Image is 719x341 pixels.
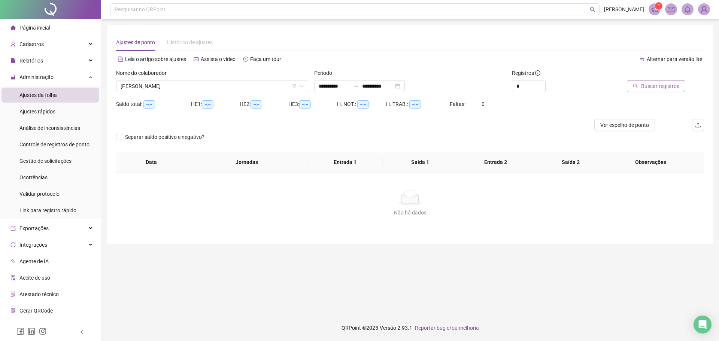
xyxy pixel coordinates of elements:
div: HE 2: [240,100,288,109]
span: Buscar registros [641,82,679,90]
span: file [10,58,16,63]
img: 80778 [698,4,710,15]
button: Ver espelho de ponto [594,119,655,131]
span: youtube [194,57,199,62]
th: Observações [603,152,698,173]
span: Atestado técnico [19,291,59,297]
th: Jornadas [186,152,307,173]
span: search [590,7,595,12]
label: Período [314,69,337,77]
th: Saída 1 [383,152,458,173]
div: H. TRAB.: [386,100,450,109]
span: sync [10,242,16,247]
span: qrcode [10,308,16,313]
span: Ajustes rápidos [19,109,55,115]
span: Ver espelho de ponto [600,121,649,129]
span: facebook [16,328,24,335]
span: instagram [39,328,46,335]
span: down [300,84,304,88]
span: --:-- [409,100,421,109]
span: Validar protocolo [19,191,60,197]
span: mail [668,6,674,13]
span: Observações [609,158,692,166]
span: Gestão de solicitações [19,158,72,164]
span: Integrações [19,242,47,248]
span: history [243,57,248,62]
span: linkedin [28,328,35,335]
div: Não há dados [125,208,695,217]
th: Entrada 2 [458,152,533,173]
span: Assista o vídeo [201,56,236,62]
span: Histórico de ajustes [167,39,213,45]
div: Saldo total: [116,100,191,109]
span: upload [695,122,701,128]
span: Faltas: [450,101,467,107]
span: home [10,25,16,30]
span: Aceite de uso [19,275,50,281]
span: 0 [482,101,485,107]
span: Faça um tour [250,56,281,62]
span: solution [10,292,16,297]
span: --:-- [299,100,311,109]
footer: QRPoint © 2025 - 2.93.1 - [101,315,719,341]
span: Agente de IA [19,258,49,264]
span: Administração [19,74,54,80]
span: Versão [380,325,396,331]
span: user-add [10,42,16,47]
span: notification [651,6,658,13]
span: Controle de registros de ponto [19,141,90,147]
span: Link para registro rápido [19,207,76,213]
span: Análise de inconsistências [19,125,80,131]
span: Exportações [19,225,49,231]
th: Saída 2 [533,152,609,173]
span: Ajustes de ponto [116,39,155,45]
span: lock [10,74,16,80]
label: Nome do colaborador [116,69,172,77]
div: HE 3: [288,100,337,109]
div: Open Intercom Messenger [694,316,712,334]
th: Entrada 1 [307,152,383,173]
button: Buscar registros [627,80,685,92]
span: swap-right [353,83,359,89]
span: Relatórios [19,58,43,64]
span: bell [684,6,691,13]
span: Reportar bug e/ou melhoria [415,325,479,331]
span: Cadastros [19,41,44,47]
span: [PERSON_NAME] [604,5,644,13]
span: EDNEI KAUÃ FARIA COSTA [121,80,304,92]
span: Separar saldo positivo e negativo? [122,133,207,141]
span: audit [10,275,16,280]
span: Ocorrências [19,174,48,180]
th: Data [116,152,186,173]
span: to [353,83,359,89]
span: Gerar QRCode [19,308,53,314]
span: Ajustes da folha [19,92,57,98]
span: file-text [118,57,123,62]
div: HE 1: [191,100,240,109]
span: Página inicial [19,25,50,31]
span: left [79,329,85,335]
span: --:-- [251,100,262,109]
span: swap [640,57,645,62]
span: --:-- [202,100,213,109]
sup: 1 [655,2,662,10]
span: Alternar para versão lite [647,56,702,62]
span: export [10,226,16,231]
span: filter [292,84,297,88]
span: search [633,83,638,89]
div: H. NOT.: [337,100,386,109]
span: --:-- [357,100,369,109]
span: 1 [658,3,660,9]
span: Registros [512,69,540,77]
span: Leia o artigo sobre ajustes [125,56,186,62]
span: info-circle [535,70,540,76]
span: --:-- [143,100,155,109]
